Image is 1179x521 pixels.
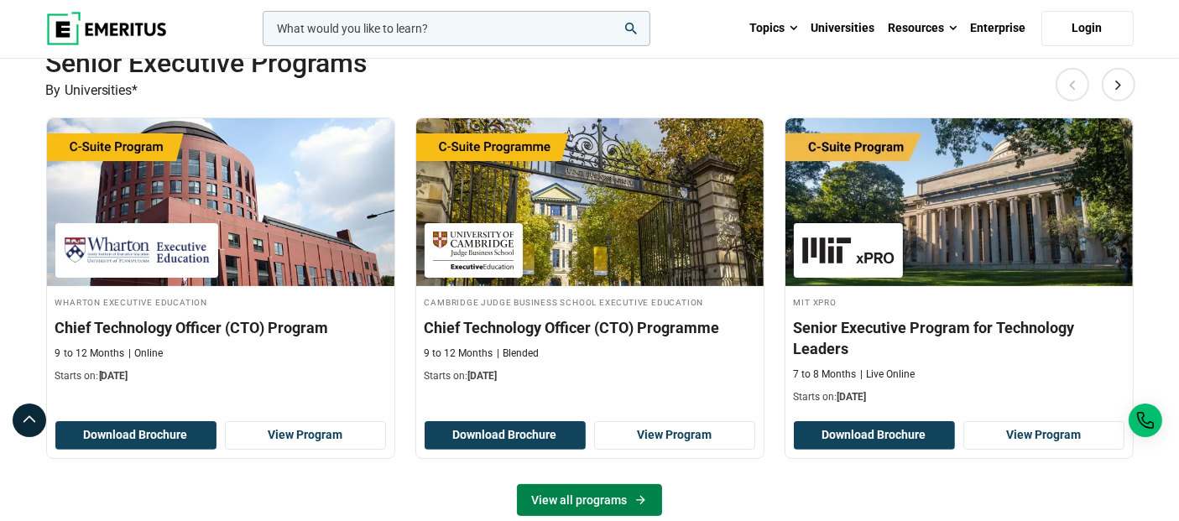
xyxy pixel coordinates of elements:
[498,346,540,361] p: Blended
[425,294,755,309] h4: Cambridge Judge Business School Executive Education
[861,367,916,382] p: Live Online
[1102,68,1135,102] button: Next
[785,118,1133,413] a: Technology Course by MIT xPRO - December 11, 2025 MIT xPRO MIT xPRO Senior Executive Program for ...
[47,118,394,392] a: Technology Course by Wharton Executive Education - December 4, 2025 Wharton Executive Education W...
[55,317,386,338] h3: Chief Technology Officer (CTO) Program
[1041,11,1134,46] a: Login
[785,118,1133,286] img: Senior Executive Program for Technology Leaders | Online Technology Course
[1056,68,1089,102] button: Previous
[46,46,1025,80] h2: Senior Executive Programs
[794,367,857,382] p: 7 to 8 Months
[517,484,662,516] a: View all programs
[425,369,755,383] p: Starts on:
[468,370,498,382] span: [DATE]
[263,11,650,46] input: woocommerce-product-search-field-0
[425,421,586,450] button: Download Brochure
[425,317,755,338] h3: Chief Technology Officer (CTO) Programme
[794,317,1124,359] h3: Senior Executive Program for Technology Leaders
[99,370,128,382] span: [DATE]
[433,232,514,269] img: Cambridge Judge Business School Executive Education
[963,421,1124,450] a: View Program
[416,118,764,392] a: Leadership Course by Cambridge Judge Business School Executive Education - December 9, 2025 Cambr...
[55,421,216,450] button: Download Brochure
[594,421,755,450] a: View Program
[794,390,1124,404] p: Starts on:
[225,421,386,450] a: View Program
[47,118,394,286] img: Chief Technology Officer (CTO) Program | Online Technology Course
[46,80,1134,102] p: By Universities*
[55,294,386,309] h4: Wharton Executive Education
[55,369,386,383] p: Starts on:
[794,294,1124,309] h4: MIT xPRO
[128,346,163,361] p: Online
[837,391,867,403] span: [DATE]
[64,232,210,269] img: Wharton Executive Education
[802,232,895,269] img: MIT xPRO
[425,346,493,361] p: 9 to 12 Months
[55,346,124,361] p: 9 to 12 Months
[416,118,764,286] img: Chief Technology Officer (CTO) Programme | Online Leadership Course
[794,421,955,450] button: Download Brochure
